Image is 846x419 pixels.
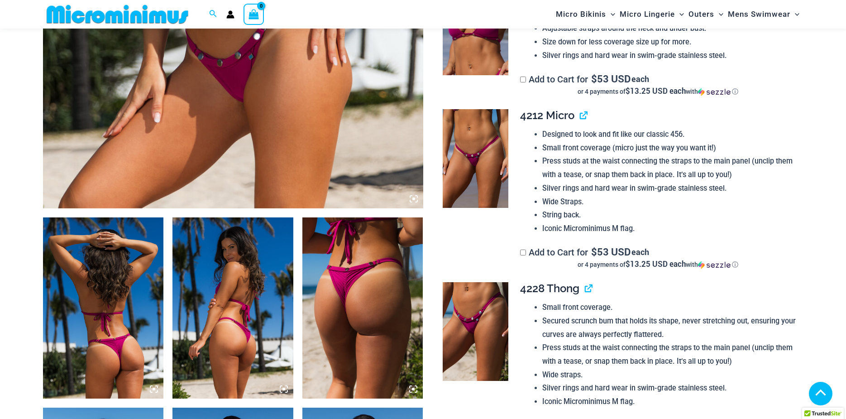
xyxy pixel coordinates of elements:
[626,86,686,96] span: $13.25 USD each
[606,3,615,26] span: Menu Toggle
[542,222,796,236] li: Iconic Microminimus M flag.
[542,182,796,195] li: Silver rings and hard wear in swim-grade stainless steel.
[542,395,796,409] li: Iconic Microminimus M flag.
[542,301,796,314] li: Small front coverage.
[542,341,796,368] li: Press studs at the waist connecting the straps to the main panel (unclip them with a tease, or sn...
[520,109,574,122] span: 4212 Micro
[631,247,649,256] span: each
[686,3,726,26] a: OutersMenu ToggleMenu Toggle
[542,154,796,181] li: Press studs at the waist connecting the straps to the main panel (unclip them with a tease, or sn...
[443,282,508,381] img: Tight Rope Pink 4228 Thong
[542,208,796,222] li: String back.
[520,260,796,269] div: or 4 payments of$13.25 USD eachwithSezzle Click to learn more about Sezzle
[620,3,675,26] span: Micro Lingerie
[520,87,796,96] div: or 4 payments of$13.25 USD eachwithSezzle Click to learn more about Sezzle
[554,3,617,26] a: Micro BikinisMenu ToggleMenu Toggle
[302,217,423,399] img: Tight Rope Pink 4228 Thong
[552,1,803,27] nav: Site Navigation
[675,3,684,26] span: Menu Toggle
[542,195,796,209] li: Wide Straps.
[226,10,234,19] a: Account icon link
[626,259,686,269] span: $13.25 USD each
[542,141,796,155] li: Small front coverage (micro just the way you want it!)
[520,77,526,82] input: Add to Cart for$53 USD eachor 4 payments of$13.25 USD eachwithSezzle Click to learn more about Se...
[728,3,790,26] span: Mens Swimwear
[43,4,192,24] img: MM SHOP LOGO FLAT
[591,74,631,83] span: 53 USD
[591,247,631,256] span: 53 USD
[591,72,597,85] span: $
[520,282,579,295] span: 4228 Thong
[542,49,796,63] li: Silver rings and hard wear in swim-grade stainless steel.
[209,9,217,20] a: Search icon link
[698,88,731,96] img: Sezzle
[542,35,796,49] li: Size down for less coverage size up for more.
[542,368,796,382] li: Wide straps.
[172,217,293,399] img: Tight Rope Pink 319 Top 4228 Thong
[688,3,714,26] span: Outers
[520,87,796,96] div: or 4 payments of with
[542,128,796,141] li: Designed to look and fit like our classic 456.
[617,3,686,26] a: Micro LingerieMenu ToggleMenu Toggle
[520,74,796,96] label: Add to Cart for
[43,217,164,399] img: Tight Rope Pink 319 Top 4228 Thong
[520,260,796,269] div: or 4 payments of with
[443,109,508,208] img: Tight Rope Pink 319 4212 Micro
[698,261,731,269] img: Sezzle
[790,3,799,26] span: Menu Toggle
[520,250,526,255] input: Add to Cart for$53 USD eachor 4 payments of$13.25 USD eachwithSezzle Click to learn more about Se...
[726,3,802,26] a: Mens SwimwearMenu ToggleMenu Toggle
[520,247,796,269] label: Add to Cart for
[244,4,264,24] a: View Shopping Cart, empty
[542,314,796,341] li: Secured scrunch bum that holds its shape, never stretching out, ensuring your curves are always p...
[556,3,606,26] span: Micro Bikinis
[714,3,723,26] span: Menu Toggle
[591,245,597,258] span: $
[542,381,796,395] li: Silver rings and hard wear in swim-grade stainless steel.
[631,74,649,83] span: each
[542,22,796,35] li: Adjustable straps around the neck and under bust.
